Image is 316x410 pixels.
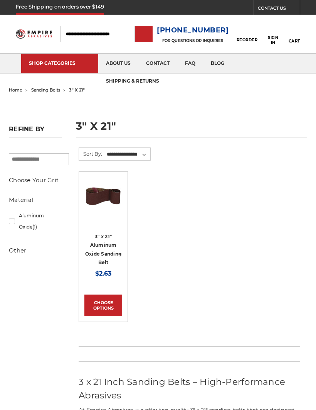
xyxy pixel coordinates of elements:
[9,125,62,137] h5: Refine by
[84,177,122,215] img: 3" x 21" Aluminum Oxide Sanding Belt
[85,234,121,266] a: 3" x 21" Aluminum Oxide Sanding Belt
[237,37,258,42] span: Reorder
[21,54,98,73] a: SHOP CATEGORIES
[79,375,300,402] h2: 3 x 21 Inch Sanding Belts – High-Performance Abrasives
[237,25,258,42] a: Reorder
[9,246,62,255] h5: Other
[31,87,60,93] a: sanding belts
[289,39,300,44] span: Cart
[203,54,232,73] a: blog
[69,87,85,93] span: 3" x 21"
[9,87,22,93] a: home
[76,121,307,137] h1: 3" x 21"
[157,38,229,43] p: FOR QUESTIONS OR INQUIRIES
[9,195,62,205] h5: Material
[79,148,102,159] label: Sort By:
[9,209,62,234] a: Aluminum Oxide(1)
[95,270,111,277] span: $2.63
[16,27,52,41] img: Empire Abrasives
[32,224,37,230] span: (1)
[84,295,122,316] a: Choose Options
[29,60,91,66] div: SHOP CATEGORIES
[177,54,203,73] a: faq
[157,25,229,36] a: [PHONE_NUMBER]
[258,4,300,15] a: CONTACT US
[289,23,300,45] a: Cart
[138,54,177,73] a: contact
[98,54,138,73] a: about us
[9,176,62,185] h5: Choose Your Grit
[136,27,151,42] input: Submit
[98,72,167,91] a: shipping & returns
[106,149,150,160] select: Sort By:
[268,35,278,45] span: Sign In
